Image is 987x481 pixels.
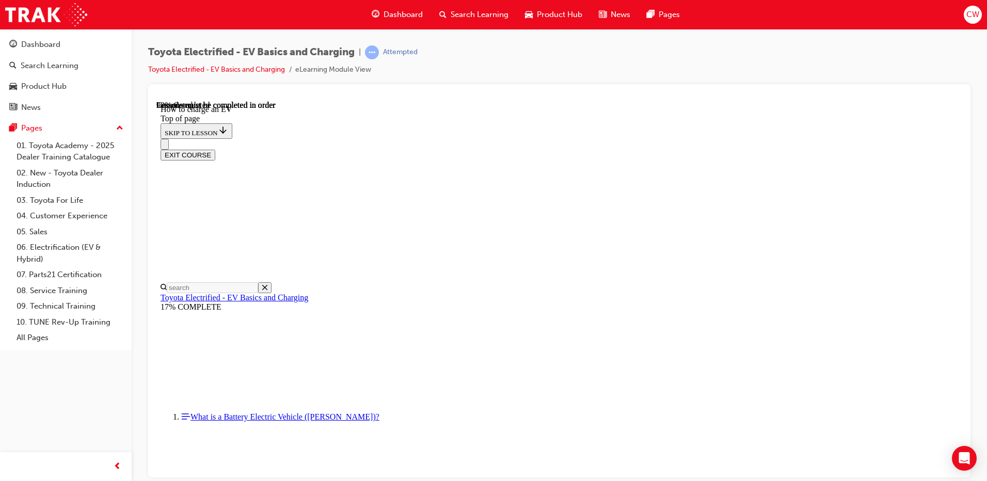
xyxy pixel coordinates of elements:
[8,28,72,36] span: SKIP TO LESSON
[12,193,128,209] a: 03. Toyota For Life
[537,9,582,21] span: Product Hub
[116,122,123,135] span: up-icon
[295,64,371,76] li: eLearning Module View
[4,4,802,13] div: How to charge an EV
[359,46,361,58] span: |
[639,4,688,25] a: pages-iconPages
[12,330,128,346] a: All Pages
[9,40,17,50] span: guage-icon
[12,298,128,314] a: 09. Technical Training
[4,33,128,119] button: DashboardSearch LearningProduct HubNews
[372,8,379,21] span: guage-icon
[451,9,508,21] span: Search Learning
[21,60,78,72] div: Search Learning
[9,82,17,91] span: car-icon
[647,8,655,21] span: pages-icon
[12,283,128,299] a: 08. Service Training
[12,267,128,283] a: 07. Parts21 Certification
[114,460,121,473] span: prev-icon
[21,102,41,114] div: News
[4,38,12,49] button: Close navigation menu
[384,9,423,21] span: Dashboard
[12,208,128,224] a: 04. Customer Experience
[525,8,533,21] span: car-icon
[12,138,128,165] a: 01. Toyota Academy - 2025 Dealer Training Catalogue
[964,6,982,24] button: CW
[431,4,517,25] a: search-iconSearch Learning
[21,122,42,134] div: Pages
[4,35,128,54] a: Dashboard
[4,119,128,138] button: Pages
[439,8,447,21] span: search-icon
[9,61,17,71] span: search-icon
[4,98,128,117] a: News
[659,9,680,21] span: Pages
[12,165,128,193] a: 02. New - Toyota Dealer Induction
[611,9,630,21] span: News
[365,45,379,59] span: learningRecordVerb_ATTEMPT-icon
[21,39,60,51] div: Dashboard
[4,23,76,38] button: SKIP TO LESSON
[10,182,102,193] input: Search
[4,77,128,96] a: Product Hub
[383,47,418,57] div: Attempted
[952,446,977,471] div: Open Intercom Messenger
[4,193,152,201] a: Toyota Electrified - EV Basics and Charging
[4,56,128,75] a: Search Learning
[4,202,802,211] div: 17% COMPLETE
[21,81,67,92] div: Product Hub
[102,182,115,193] button: Close search menu
[9,103,17,113] span: news-icon
[591,4,639,25] a: news-iconNews
[148,65,285,74] a: Toyota Electrified - EV Basics and Charging
[4,49,59,60] button: EXIT COURSE
[12,314,128,330] a: 10. TUNE Rev-Up Training
[4,13,802,23] div: Top of page
[5,3,87,26] img: Trak
[12,239,128,267] a: 06. Electrification (EV & Hybrid)
[12,224,128,240] a: 05. Sales
[517,4,591,25] a: car-iconProduct Hub
[966,9,979,21] span: CW
[148,46,355,58] span: Toyota Electrified - EV Basics and Charging
[9,124,17,133] span: pages-icon
[599,8,607,21] span: news-icon
[363,4,431,25] a: guage-iconDashboard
